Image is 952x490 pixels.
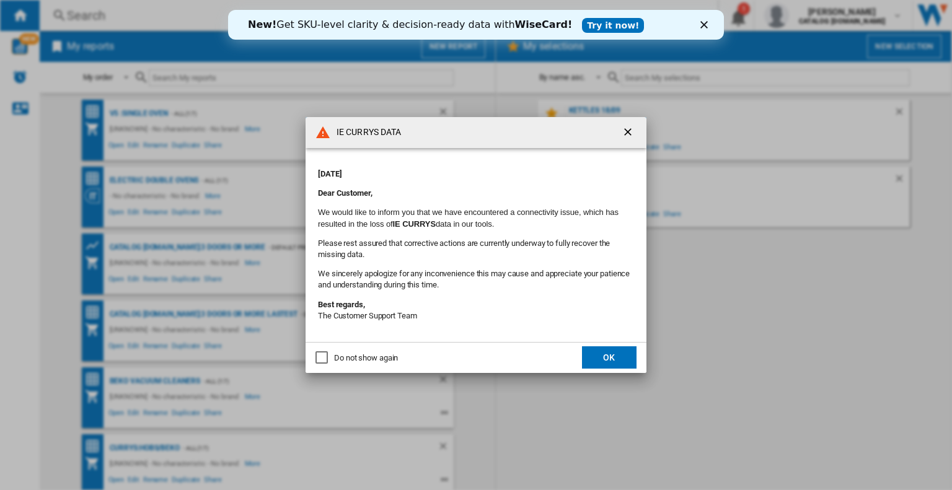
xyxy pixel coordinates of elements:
button: getI18NText('BUTTONS.CLOSE_DIALOG') [617,120,641,145]
div: Close [472,11,485,19]
button: OK [582,346,637,369]
p: The Customer Support Team [318,299,634,322]
h4: IE CURRYS DATA [330,126,401,139]
font: data in our tools. [436,219,494,229]
ng-md-icon: getI18NText('BUTTONS.CLOSE_DIALOG') [622,126,637,141]
p: We sincerely apologize for any inconvenience this may cause and appreciate your patience and unde... [318,268,634,291]
p: Please rest assured that corrective actions are currently underway to fully recover the missing d... [318,238,634,260]
strong: [DATE] [318,169,342,178]
div: Do not show again [334,352,398,364]
strong: Dear Customer, [318,188,372,198]
b: IE CURRYS [393,219,436,229]
md-checkbox: Do not show again [315,352,398,364]
iframe: Intercom live chat banner [228,10,724,40]
font: We would like to inform you that we have encountered a connectivity issue, which has resulted in ... [318,208,619,228]
strong: Best regards, [318,300,365,309]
